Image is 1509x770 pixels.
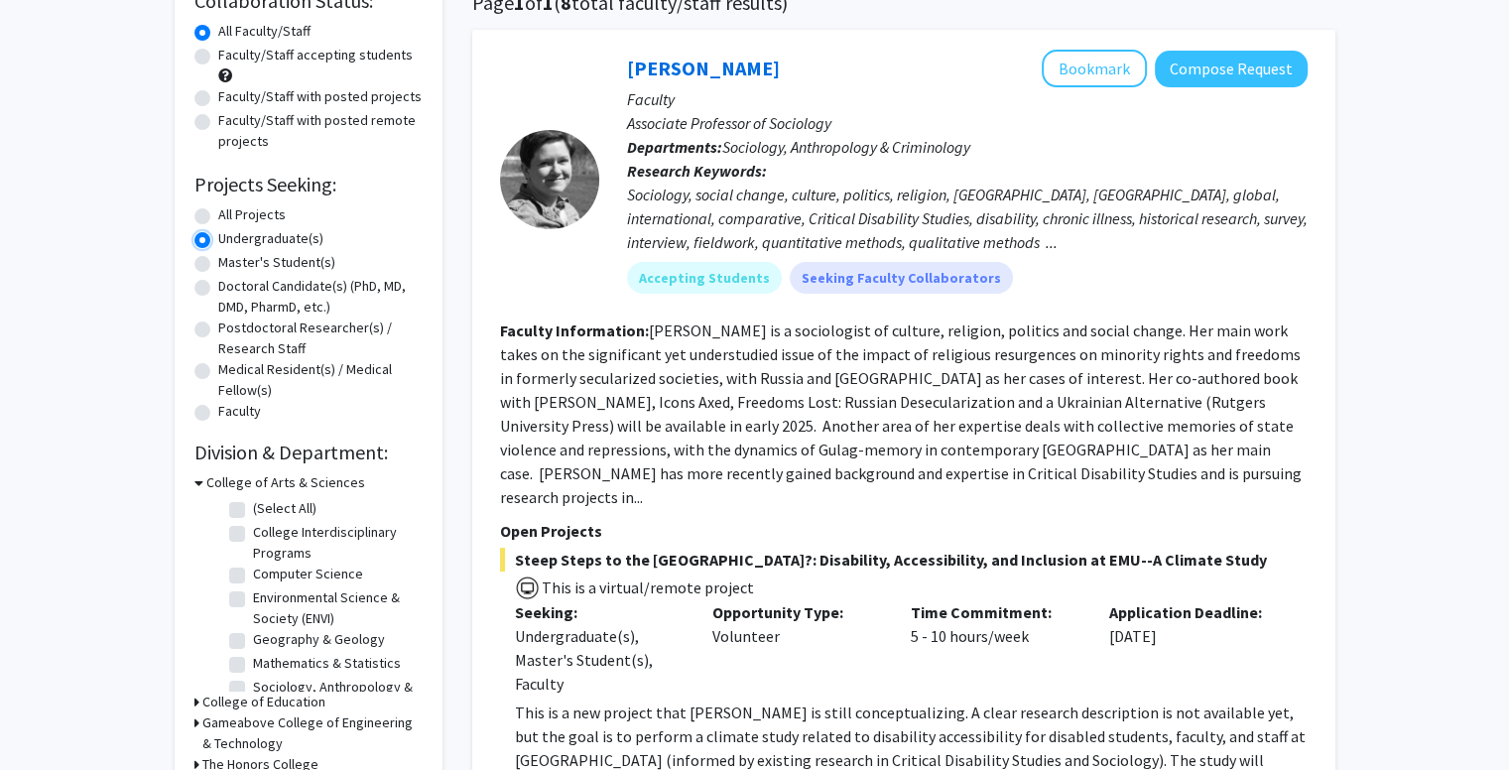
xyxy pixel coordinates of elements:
[218,204,286,225] label: All Projects
[253,564,363,584] label: Computer Science
[896,600,1094,696] div: 5 - 10 hours/week
[194,441,423,464] h2: Division & Department:
[1042,50,1147,87] button: Add Rachel Schroeder to Bookmarks
[218,318,423,359] label: Postdoctoral Researcher(s) / Research Staff
[500,321,1302,507] fg-read-more: [PERSON_NAME] is a sociologist of culture, religion, politics and social change. Her main work ta...
[218,110,423,152] label: Faculty/Staff with posted remote projects
[218,359,423,401] label: Medical Resident(s) / Medical Fellow(s)
[1109,600,1278,624] p: Application Deadline:
[202,712,423,754] h3: Gameabove College of Engineering & Technology
[253,498,316,519] label: (Select All)
[722,137,970,157] span: Sociology, Anthropology & Criminology
[1155,51,1308,87] button: Compose Request to Rachel Schroeder
[202,692,325,712] h3: College of Education
[253,629,385,650] label: Geography & Geology
[253,587,418,629] label: Environmental Science & Society (ENVI)
[911,600,1079,624] p: Time Commitment:
[627,56,780,80] a: [PERSON_NAME]
[515,600,684,624] p: Seeking:
[697,600,896,696] div: Volunteer
[500,519,1308,543] p: Open Projects
[500,321,649,340] b: Faculty Information:
[206,472,365,493] h3: College of Arts & Sciences
[627,183,1308,254] div: Sociology, social change, culture, politics, religion, [GEOGRAPHIC_DATA], [GEOGRAPHIC_DATA], glob...
[218,252,335,273] label: Master's Student(s)
[712,600,881,624] p: Opportunity Type:
[500,548,1308,572] span: Steep Steps to the [GEOGRAPHIC_DATA]?: Disability, Accessibility, and Inclusion at EMU--A Climate...
[218,401,261,422] label: Faculty
[253,653,401,674] label: Mathematics & Statistics
[627,137,722,157] b: Departments:
[627,161,767,181] b: Research Keywords:
[218,228,323,249] label: Undergraduate(s)
[15,681,84,755] iframe: Chat
[218,21,311,42] label: All Faculty/Staff
[218,276,423,318] label: Doctoral Candidate(s) (PhD, MD, DMD, PharmD, etc.)
[253,677,418,718] label: Sociology, Anthropology & Criminology
[515,624,684,696] div: Undergraduate(s), Master's Student(s), Faculty
[218,45,413,65] label: Faculty/Staff accepting students
[253,522,418,564] label: College Interdisciplinary Programs
[627,111,1308,135] p: Associate Professor of Sociology
[218,86,422,107] label: Faculty/Staff with posted projects
[540,577,754,597] span: This is a virtual/remote project
[194,173,423,196] h2: Projects Seeking:
[790,262,1013,294] mat-chip: Seeking Faculty Collaborators
[1094,600,1293,696] div: [DATE]
[627,87,1308,111] p: Faculty
[627,262,782,294] mat-chip: Accepting Students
